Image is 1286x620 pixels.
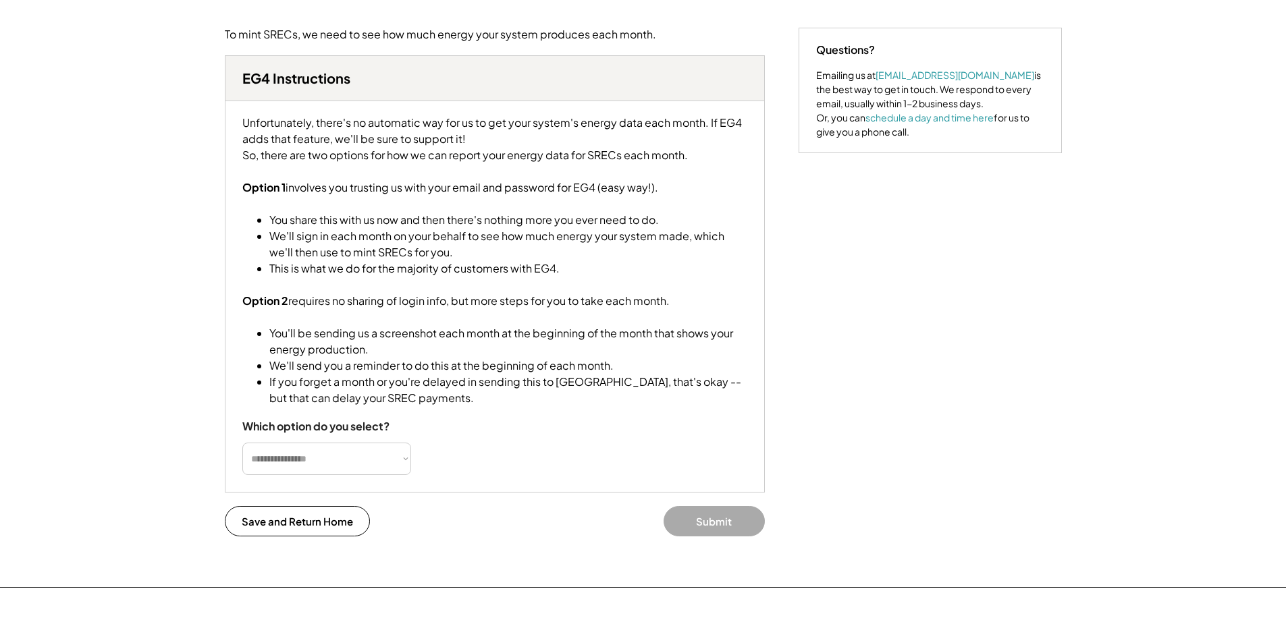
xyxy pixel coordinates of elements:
li: You'll be sending us a screenshot each month at the beginning of the month that shows your energy... [269,325,747,358]
div: Unfortunately, there's no automatic way for us to get your system's energy data each month. If EG... [242,115,747,406]
a: [EMAIL_ADDRESS][DOMAIN_NAME] [876,69,1034,81]
li: This is what we do for the majority of customers with EG4. [269,260,747,277]
li: If you forget a month or you're delayed in sending this to [GEOGRAPHIC_DATA], that's okay -- but ... [269,374,747,406]
div: Which option do you select? [242,420,390,434]
button: Save and Return Home [225,506,370,536]
li: We'll sign in each month on your behalf to see how much energy your system made, which we'll then... [269,228,747,260]
a: schedule a day and time here [865,111,994,123]
div: Questions? [816,42,875,58]
div: Emailing us at is the best way to get in touch. We respond to every email, usually within 1-2 bus... [816,68,1044,139]
li: You share this with us now and then there's nothing more you ever need to do. [269,212,747,228]
button: Submit [664,506,765,536]
div: To mint SRECs, we need to see how much energy your system produces each month. [225,28,656,42]
li: We'll send you a reminder to do this at the beginning of each month. [269,358,747,374]
strong: Option 1 [242,180,286,194]
h3: EG4 Instructions [242,69,350,87]
strong: Option 2 [242,293,288,308]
